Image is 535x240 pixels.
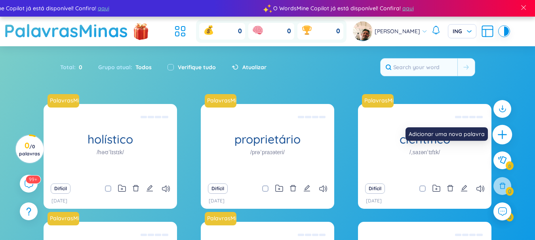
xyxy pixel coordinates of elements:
[207,215,246,222] font: PalavrasMinas
[364,97,403,104] font: PalavrasMinas
[375,28,420,35] font: [PERSON_NAME]
[273,5,400,12] font: O WordsMine Copilot já está disponível! Confira!
[79,64,82,71] font: 0
[287,27,291,36] font: 0
[289,185,297,192] span: excluir
[132,185,139,192] span: excluir
[409,149,440,155] font: /ˌsaɪənˈtɪfɪk/
[497,129,508,140] span: mais
[60,64,74,71] font: Total
[88,132,133,147] font: holístico
[4,19,128,42] font: PalavrasMinas
[303,183,310,194] button: editar
[51,198,67,204] font: [DATE]
[146,185,153,192] span: editar
[402,5,413,12] font: aqui
[26,176,40,183] sup: 573
[211,185,224,191] font: Difícil
[209,198,225,204] font: [DATE]
[250,149,285,155] font: /prəˈpraɪəteri/
[146,183,153,194] button: editar
[208,183,227,194] button: Difícil
[19,151,40,157] font: palavras
[98,64,131,71] font: Grupo atual
[48,94,82,108] a: PalavrasMinas
[461,183,468,194] button: editar
[131,64,132,71] font: :
[205,212,240,225] a: PalavrasMinas
[54,185,67,191] font: Difícil
[369,185,381,191] font: Difícil
[461,185,468,192] span: editar
[289,183,297,194] button: excluir
[29,176,37,182] font: 99+
[74,64,76,71] font: :
[51,183,70,194] button: Difícil
[50,97,89,104] font: PalavrasMinas
[365,183,385,194] button: Difícil
[97,149,124,155] font: /həʊˈlɪstɪk/
[409,130,485,138] font: Adicionar uma nova palavra
[205,94,240,108] a: PalavrasMinas
[207,97,246,104] font: PalavrasMinas
[362,94,397,108] a: PalavrasMinas
[381,59,457,76] input: Search your word
[336,27,340,36] font: 0
[447,185,454,192] span: excluir
[25,140,29,150] font: 0
[97,5,109,12] font: aqui
[29,144,32,149] font: /
[353,21,373,41] img: avatar
[453,27,472,35] span: ING
[50,215,89,222] font: PalavrasMinas
[353,21,375,41] a: avatar
[400,132,450,147] font: científico
[242,64,267,71] font: Atualizar
[135,64,152,71] font: Todos
[234,132,301,147] font: proprietário
[132,183,139,194] button: excluir
[303,185,310,192] span: editar
[4,17,128,45] a: PalavrasMinas
[48,212,82,225] a: PalavrasMinas
[453,28,462,35] font: ING
[238,27,242,36] font: 0
[447,183,454,194] button: excluir
[178,64,216,71] font: Verifique tudo
[133,19,149,43] img: flashSalesIcon.a7f4f837.png
[366,198,382,204] font: [DATE]
[32,144,35,149] font: 0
